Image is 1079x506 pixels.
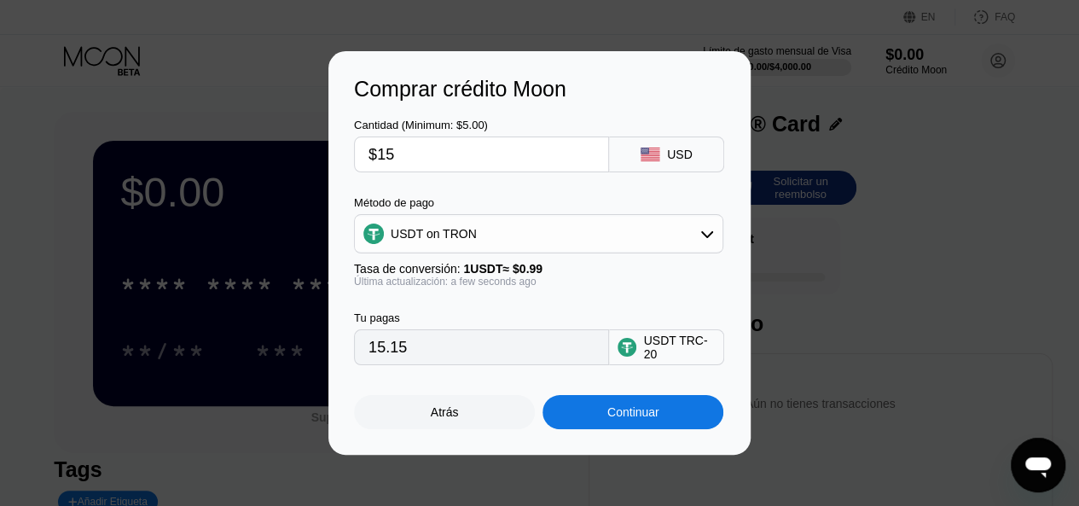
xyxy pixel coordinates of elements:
div: Última actualización: a few seconds ago [354,276,723,288]
div: Atrás [431,405,459,419]
div: Tu pagas [354,311,609,324]
div: Cantidad (Minimum: $5.00) [354,119,609,131]
span: 1 USDT ≈ $0.99 [463,262,542,276]
div: USD [667,148,693,161]
div: Método de pago [354,196,723,209]
div: Comprar crédito Moon [354,77,725,102]
div: USDT on TRON [355,217,722,251]
div: Tasa de conversión: [354,262,723,276]
div: Continuar [542,395,723,429]
div: USDT TRC-20 [643,334,715,361]
div: Atrás [354,395,535,429]
input: $0.00 [368,137,595,172]
iframe: Botón para iniciar la ventana de mensajería [1011,438,1065,492]
div: USDT on TRON [391,227,477,241]
div: Continuar [607,405,659,419]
